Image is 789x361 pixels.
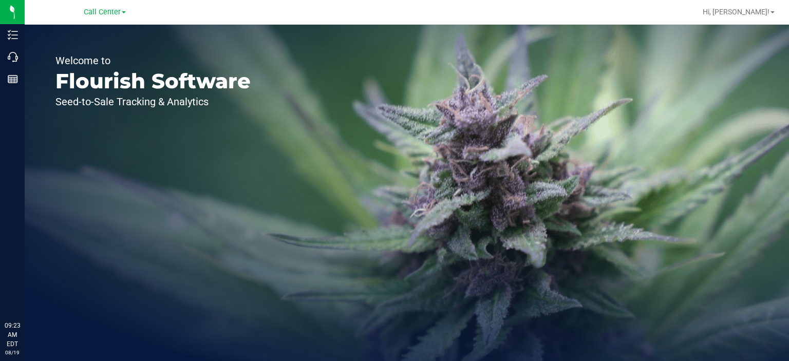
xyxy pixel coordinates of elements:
[8,30,18,40] inline-svg: Inventory
[84,8,121,16] span: Call Center
[703,8,769,16] span: Hi, [PERSON_NAME]!
[55,71,251,91] p: Flourish Software
[30,277,43,290] iframe: Resource center unread badge
[55,55,251,66] p: Welcome to
[8,74,18,84] inline-svg: Reports
[55,97,251,107] p: Seed-to-Sale Tracking & Analytics
[5,321,20,349] p: 09:23 AM EDT
[5,349,20,356] p: 08/19
[8,52,18,62] inline-svg: Call Center
[10,279,41,310] iframe: Resource center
